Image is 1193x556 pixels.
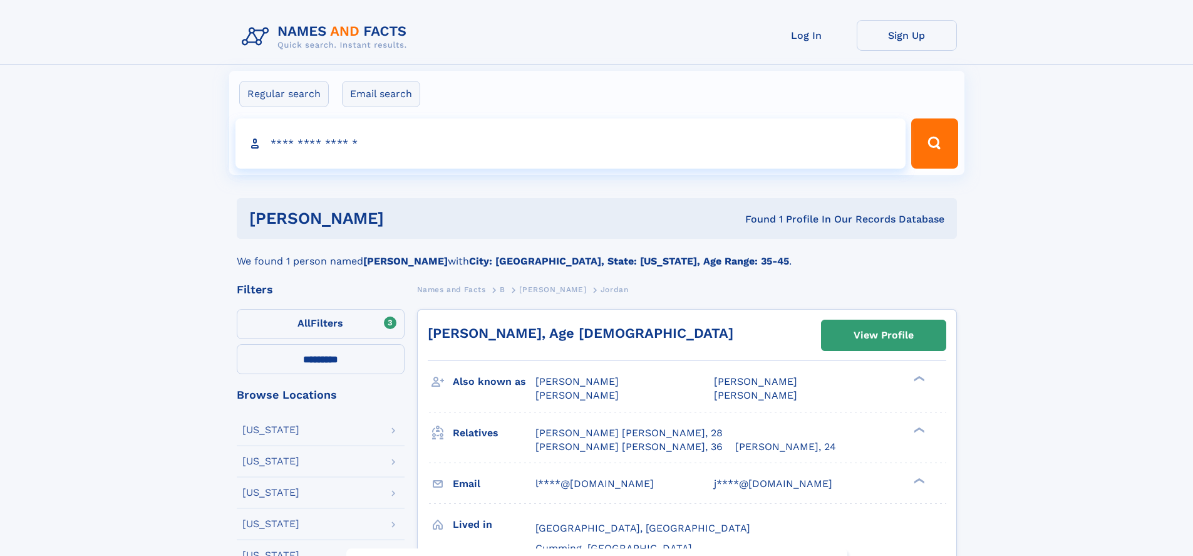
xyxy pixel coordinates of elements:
[297,317,311,329] span: All
[453,371,535,392] h3: Also known as
[535,522,750,534] span: [GEOGRAPHIC_DATA], [GEOGRAPHIC_DATA]
[249,211,565,226] h1: [PERSON_NAME]
[911,426,926,434] div: ❯
[453,514,535,535] h3: Lived in
[242,456,299,466] div: [US_STATE]
[242,425,299,435] div: [US_STATE]
[237,20,417,54] img: Logo Names and Facts
[735,440,836,454] a: [PERSON_NAME], 24
[363,255,448,267] b: [PERSON_NAME]
[535,440,723,454] a: [PERSON_NAME] [PERSON_NAME], 36
[417,281,486,297] a: Names and Facts
[469,255,789,267] b: City: [GEOGRAPHIC_DATA], State: [US_STATE], Age Range: 35-45
[519,285,586,294] span: [PERSON_NAME]
[237,309,405,339] label: Filters
[714,389,797,401] span: [PERSON_NAME]
[757,20,857,51] a: Log In
[535,389,619,401] span: [PERSON_NAME]
[854,321,914,350] div: View Profile
[428,325,733,341] a: [PERSON_NAME], Age [DEMOGRAPHIC_DATA]
[453,473,535,495] h3: Email
[237,284,405,295] div: Filters
[911,375,926,383] div: ❯
[601,285,629,294] span: Jordan
[235,118,906,169] input: search input
[564,212,944,226] div: Found 1 Profile In Our Records Database
[342,81,420,107] label: Email search
[911,118,958,169] button: Search Button
[237,239,957,269] div: We found 1 person named with .
[535,375,619,387] span: [PERSON_NAME]
[535,426,723,440] a: [PERSON_NAME] [PERSON_NAME], 28
[239,81,329,107] label: Regular search
[237,389,405,401] div: Browse Locations
[822,320,946,350] a: View Profile
[500,281,505,297] a: B
[500,285,505,294] span: B
[453,422,535,444] h3: Relatives
[535,542,692,554] span: Cumming, [GEOGRAPHIC_DATA]
[519,281,586,297] a: [PERSON_NAME]
[242,488,299,498] div: [US_STATE]
[911,476,926,485] div: ❯
[242,519,299,529] div: [US_STATE]
[857,20,957,51] a: Sign Up
[714,375,797,387] span: [PERSON_NAME]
